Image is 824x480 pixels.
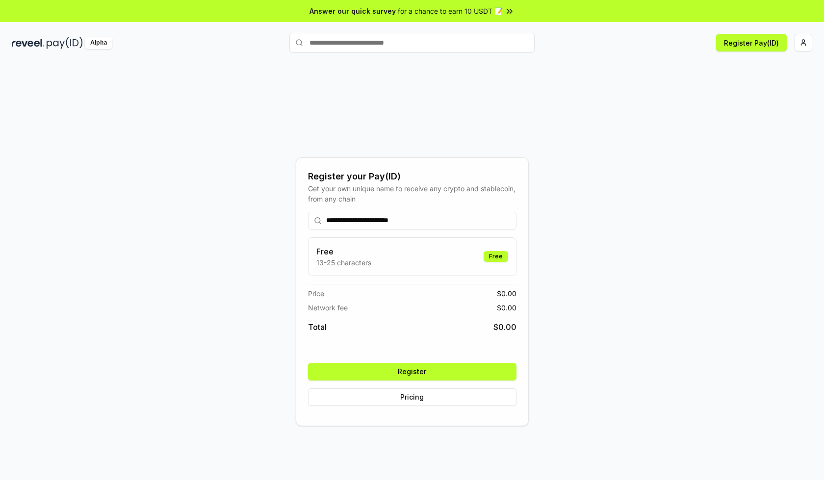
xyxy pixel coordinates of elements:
button: Register Pay(ID) [716,34,787,51]
div: Get your own unique name to receive any crypto and stablecoin, from any chain [308,183,516,204]
img: reveel_dark [12,37,45,49]
div: Alpha [85,37,112,49]
div: Register your Pay(ID) [308,170,516,183]
img: pay_id [47,37,83,49]
span: Price [308,288,324,299]
span: for a chance to earn 10 USDT 📝 [398,6,503,16]
span: Network fee [308,303,348,313]
button: Register [308,363,516,380]
span: $ 0.00 [497,288,516,299]
span: $ 0.00 [497,303,516,313]
p: 13-25 characters [316,257,371,268]
span: Answer our quick survey [309,6,396,16]
button: Pricing [308,388,516,406]
span: $ 0.00 [493,321,516,333]
div: Free [484,251,508,262]
h3: Free [316,246,371,257]
span: Total [308,321,327,333]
